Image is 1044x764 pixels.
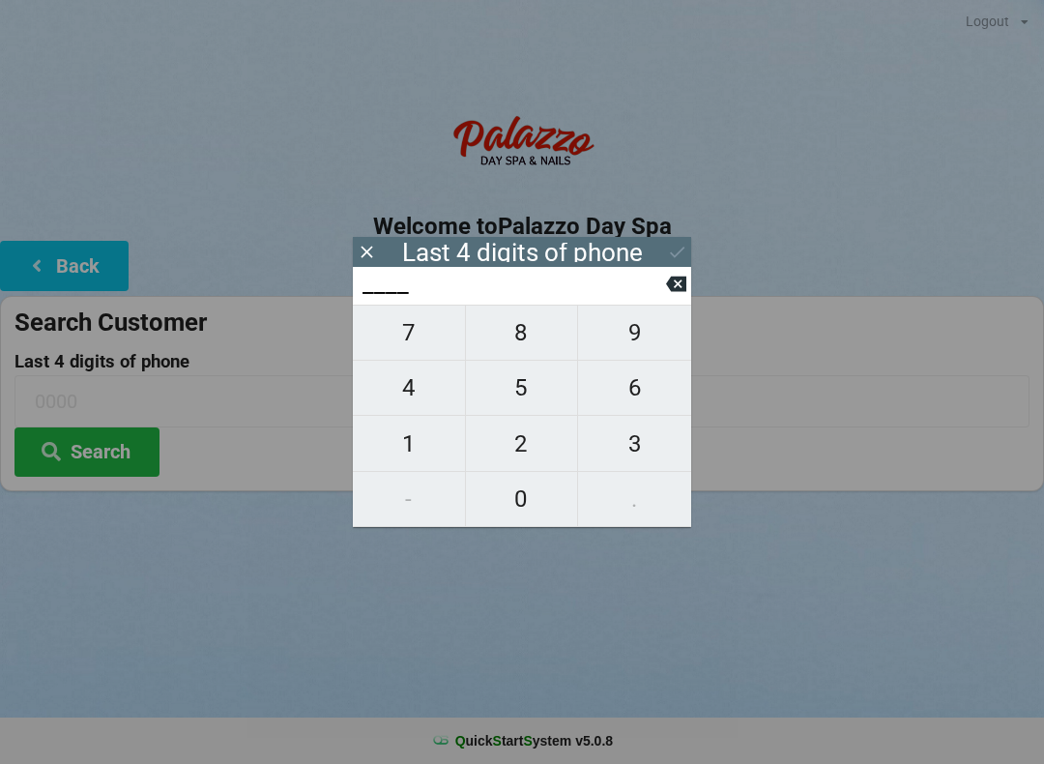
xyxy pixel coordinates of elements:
button: 6 [578,361,691,416]
button: 1 [353,416,466,471]
span: 6 [578,367,691,408]
button: 5 [466,361,579,416]
span: 4 [353,367,465,408]
button: 2 [466,416,579,471]
span: 8 [466,312,578,353]
span: 7 [353,312,465,353]
button: 0 [466,472,579,527]
span: 0 [466,479,578,519]
span: 3 [578,424,691,464]
button: 3 [578,416,691,471]
span: 2 [466,424,578,464]
button: 7 [353,305,466,361]
button: 8 [466,305,579,361]
span: 1 [353,424,465,464]
button: 9 [578,305,691,361]
button: 4 [353,361,466,416]
span: 9 [578,312,691,353]
div: Last 4 digits of phone [402,243,643,262]
span: 5 [466,367,578,408]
